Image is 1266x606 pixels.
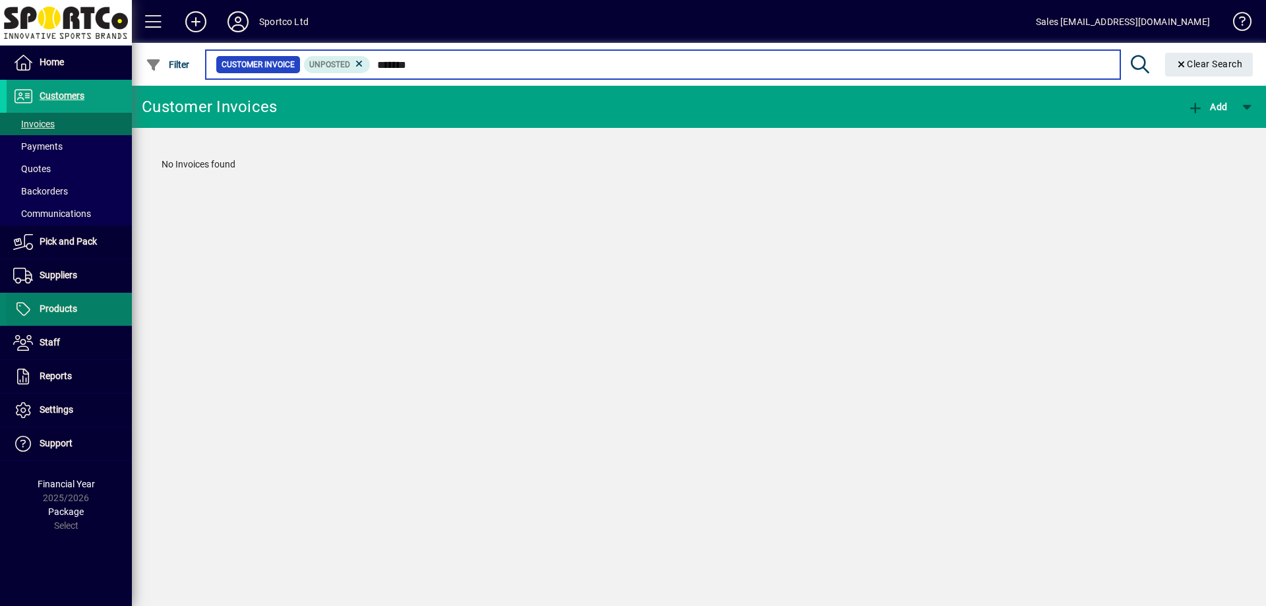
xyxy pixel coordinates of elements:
[40,337,60,348] span: Staff
[40,57,64,67] span: Home
[40,371,72,381] span: Reports
[13,208,91,219] span: Communications
[13,141,63,152] span: Payments
[48,506,84,517] span: Package
[40,270,77,280] span: Suppliers
[13,164,51,174] span: Quotes
[148,144,1250,185] div: No Invoices found
[7,226,132,258] a: Pick and Pack
[175,10,217,34] button: Add
[7,394,132,427] a: Settings
[40,438,73,448] span: Support
[7,46,132,79] a: Home
[1165,53,1253,76] button: Clear
[1188,102,1227,112] span: Add
[13,119,55,129] span: Invoices
[7,427,132,460] a: Support
[217,10,259,34] button: Profile
[1176,59,1243,69] span: Clear Search
[222,58,295,71] span: Customer Invoice
[7,158,132,180] a: Quotes
[1036,11,1210,32] div: Sales [EMAIL_ADDRESS][DOMAIN_NAME]
[146,59,190,70] span: Filter
[1184,95,1230,119] button: Add
[7,135,132,158] a: Payments
[309,60,350,69] span: Unposted
[7,293,132,326] a: Products
[259,11,309,32] div: Sportco Ltd
[40,404,73,415] span: Settings
[142,96,277,117] div: Customer Invoices
[7,360,132,393] a: Reports
[1223,3,1250,45] a: Knowledge Base
[40,236,97,247] span: Pick and Pack
[304,56,371,73] mat-chip: Customer Invoice Status: Unposted
[142,53,193,76] button: Filter
[38,479,95,489] span: Financial Year
[40,90,84,101] span: Customers
[7,202,132,225] a: Communications
[7,259,132,292] a: Suppliers
[7,113,132,135] a: Invoices
[40,303,77,314] span: Products
[7,326,132,359] a: Staff
[7,180,132,202] a: Backorders
[13,186,68,197] span: Backorders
